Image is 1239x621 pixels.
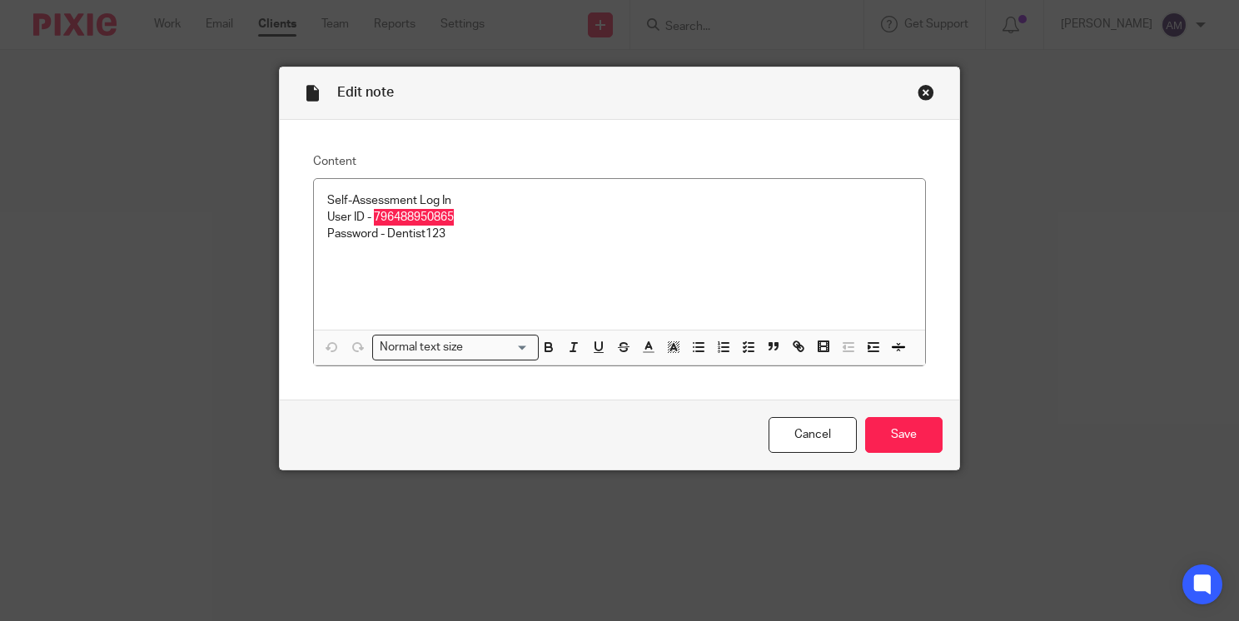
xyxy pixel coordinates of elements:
[469,339,529,356] input: Search for option
[337,86,394,99] span: Edit note
[376,339,467,356] span: Normal text size
[327,192,912,209] p: Self-Assessment Log In
[327,209,912,226] p: User ID - 796488950865
[918,84,934,101] div: Close this dialog window
[372,335,539,360] div: Search for option
[865,417,943,453] input: Save
[769,417,857,453] a: Cancel
[313,153,926,170] label: Content
[327,226,912,242] p: Password - Dentist123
